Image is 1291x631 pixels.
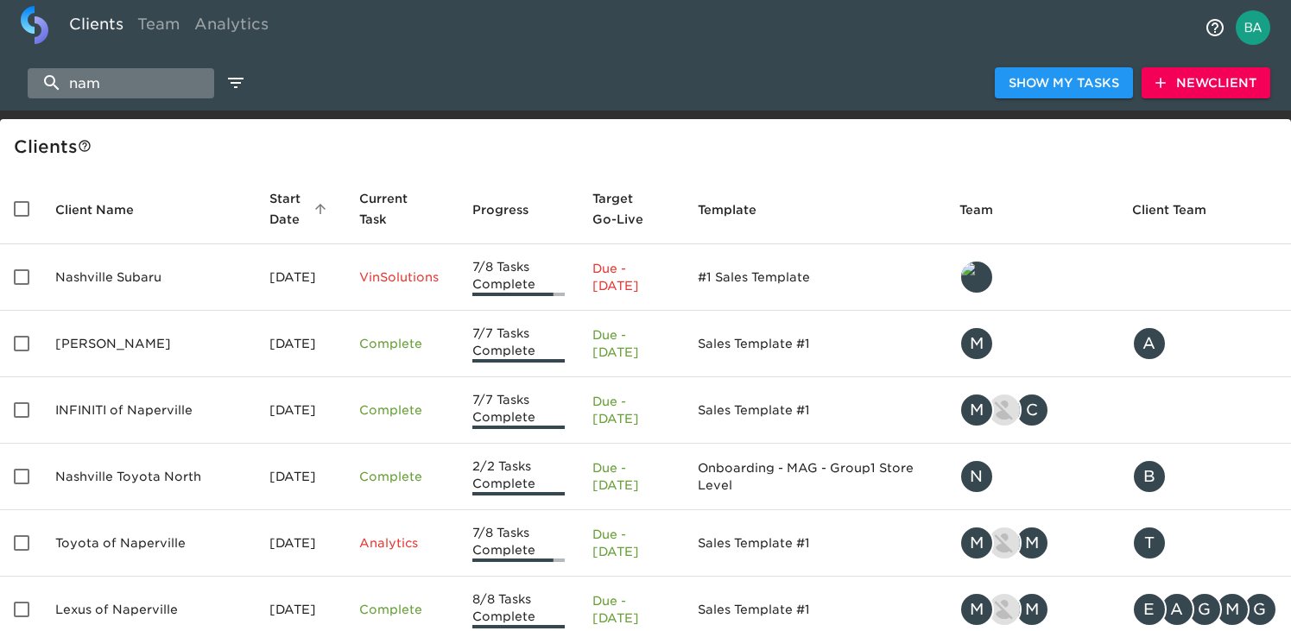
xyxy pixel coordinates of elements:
[1009,73,1119,94] span: Show My Tasks
[1132,326,1277,361] div: adoroh@tomnaquin.com
[269,188,332,230] span: Start Date
[187,6,275,48] a: Analytics
[592,188,670,230] span: Target Go-Live
[592,188,648,230] span: Calculated based on the start date and the duration of all Tasks contained in this Hub.
[459,244,578,311] td: 7/8 Tasks Complete
[1132,459,1277,494] div: bmarsack@nashvilletoyotanorth.com
[959,592,1104,627] div: mike.crothers@roadster.com, kevin.lo@roadster.com, mitch.mccaige@roadster.com
[592,393,670,427] p: Due - [DATE]
[959,199,1016,220] span: Team
[959,526,1104,560] div: mike.crothers@roadster.com, kevin.lo@roadster.com, mitch.mccaige@roadster.com
[14,133,1284,161] div: Client s
[221,68,250,98] button: edit
[359,468,445,485] p: Complete
[684,244,946,311] td: #1 Sales Template
[459,377,578,444] td: 7/7 Tasks Complete
[256,311,346,377] td: [DATE]
[359,268,445,286] p: VinSolutions
[62,6,130,48] a: Clients
[359,601,445,618] p: Complete
[41,377,256,444] td: INFINITI of Naperville
[256,444,346,510] td: [DATE]
[55,199,156,220] span: Client Name
[959,393,994,427] div: M
[592,326,670,361] p: Due - [DATE]
[359,534,445,552] p: Analytics
[959,459,1104,494] div: nicholas.delaney@roadster.com
[459,444,578,510] td: 2/2 Tasks Complete
[959,393,1104,427] div: mike.crothers@roadster.com, nikko.foster@roadster.com, cheung.gregory@roadster.com
[959,592,994,627] div: M
[359,335,445,352] p: Complete
[21,6,48,44] img: logo
[1243,592,1277,627] div: G
[1187,592,1222,627] div: G
[359,188,422,230] span: This is the next Task in this Hub that should be completed
[28,68,214,98] input: search
[959,326,1104,361] div: mike.crothers@roadster.com
[1015,526,1049,560] div: M
[684,444,946,510] td: Onboarding - MAG - Group1 Store Level
[459,510,578,577] td: 7/8 Tasks Complete
[995,67,1133,99] button: Show My Tasks
[959,526,994,560] div: M
[684,377,946,444] td: Sales Template #1
[1160,592,1194,627] div: A
[1132,592,1277,627] div: ematway@lexusofnaperville.com, alongino@lexusofnaperville.com, gwolf@danwolf.com, madison.pollet@...
[592,459,670,494] p: Due - [DATE]
[41,244,256,311] td: Nashville Subaru
[256,510,346,577] td: [DATE]
[359,188,445,230] span: Current Task
[989,394,1020,426] img: nikko.foster@roadster.com
[959,459,994,494] div: N
[1132,326,1167,361] div: A
[1015,393,1049,427] div: C
[684,510,946,577] td: Sales Template #1
[41,311,256,377] td: [PERSON_NAME]
[592,260,670,294] p: Due - [DATE]
[1194,7,1236,48] button: notifications
[1155,73,1256,94] span: New Client
[698,199,779,220] span: Template
[684,311,946,377] td: Sales Template #1
[1142,67,1270,99] button: NewClient
[256,377,346,444] td: [DATE]
[592,526,670,560] p: Due - [DATE]
[1132,526,1277,560] div: tjackson@toyotaofnaperville.com
[130,6,187,48] a: Team
[41,510,256,577] td: Toyota of Naperville
[78,139,92,153] svg: This is a list of all of your clients and clients shared with you
[1132,526,1167,560] div: T
[472,199,551,220] span: Progress
[459,311,578,377] td: 7/7 Tasks Complete
[959,260,1104,294] div: leland@roadster.com
[1132,459,1167,494] div: B
[959,326,994,361] div: M
[41,444,256,510] td: Nashville Toyota North
[359,401,445,419] p: Complete
[592,592,670,627] p: Due - [DATE]
[989,527,1020,558] img: kevin.lo@roadster.com
[1132,592,1167,627] div: E
[961,262,992,293] img: leland@roadster.com
[256,244,346,311] td: [DATE]
[989,594,1020,625] img: kevin.lo@roadster.com
[1015,592,1049,627] div: M
[1132,199,1229,220] span: Client Team
[1236,10,1270,45] img: Profile
[1215,592,1250,627] div: M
